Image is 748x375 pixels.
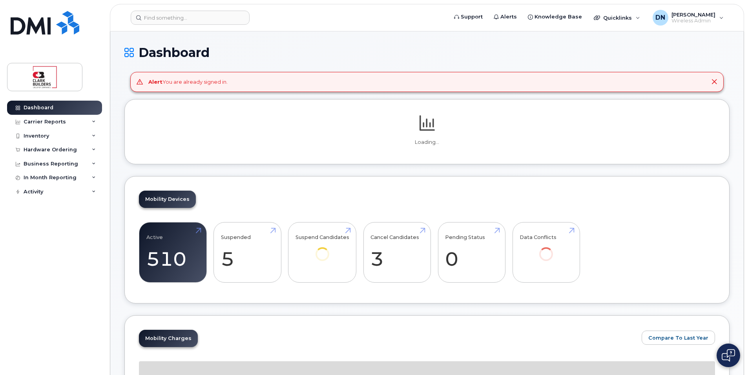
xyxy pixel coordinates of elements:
a: Cancel Candidates 3 [370,226,423,278]
a: Suspend Candidates [296,226,349,272]
img: Open chat [722,349,735,362]
strong: Alert [148,79,162,85]
h1: Dashboard [124,46,730,59]
a: Pending Status 0 [445,226,498,278]
a: Data Conflicts [520,226,573,272]
button: Compare To Last Year [642,331,715,345]
p: Loading... [139,139,715,146]
a: Suspended 5 [221,226,274,278]
span: Compare To Last Year [648,334,708,342]
a: Mobility Devices [139,191,196,208]
a: Active 510 [146,226,199,278]
div: You are already signed in. [148,78,228,86]
a: Mobility Charges [139,330,198,347]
